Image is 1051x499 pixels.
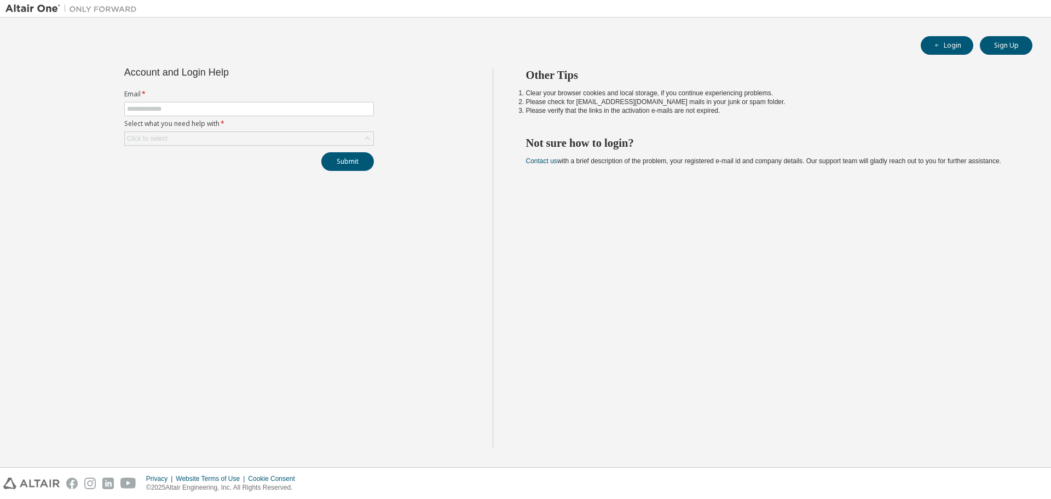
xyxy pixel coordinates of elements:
li: Clear your browser cookies and local storage, if you continue experiencing problems. [526,89,1013,97]
li: Please verify that the links in the activation e-mails are not expired. [526,106,1013,115]
img: linkedin.svg [102,478,114,489]
div: Cookie Consent [248,474,301,483]
div: Privacy [146,474,176,483]
h2: Not sure how to login? [526,136,1013,150]
div: Account and Login Help [124,68,324,77]
a: Contact us [526,157,557,165]
div: Click to select [125,132,373,145]
div: Website Terms of Use [176,474,248,483]
img: altair_logo.svg [3,478,60,489]
p: © 2025 Altair Engineering, Inc. All Rights Reserved. [146,483,302,492]
h2: Other Tips [526,68,1013,82]
span: with a brief description of the problem, your registered e-mail id and company details. Our suppo... [526,157,1001,165]
button: Submit [321,152,374,171]
label: Select what you need help with [124,119,374,128]
img: instagram.svg [84,478,96,489]
img: youtube.svg [120,478,136,489]
button: Login [921,36,973,55]
li: Please check for [EMAIL_ADDRESS][DOMAIN_NAME] mails in your junk or spam folder. [526,97,1013,106]
label: Email [124,90,374,99]
img: facebook.svg [66,478,78,489]
div: Click to select [127,134,168,143]
button: Sign Up [980,36,1032,55]
img: Altair One [5,3,142,14]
